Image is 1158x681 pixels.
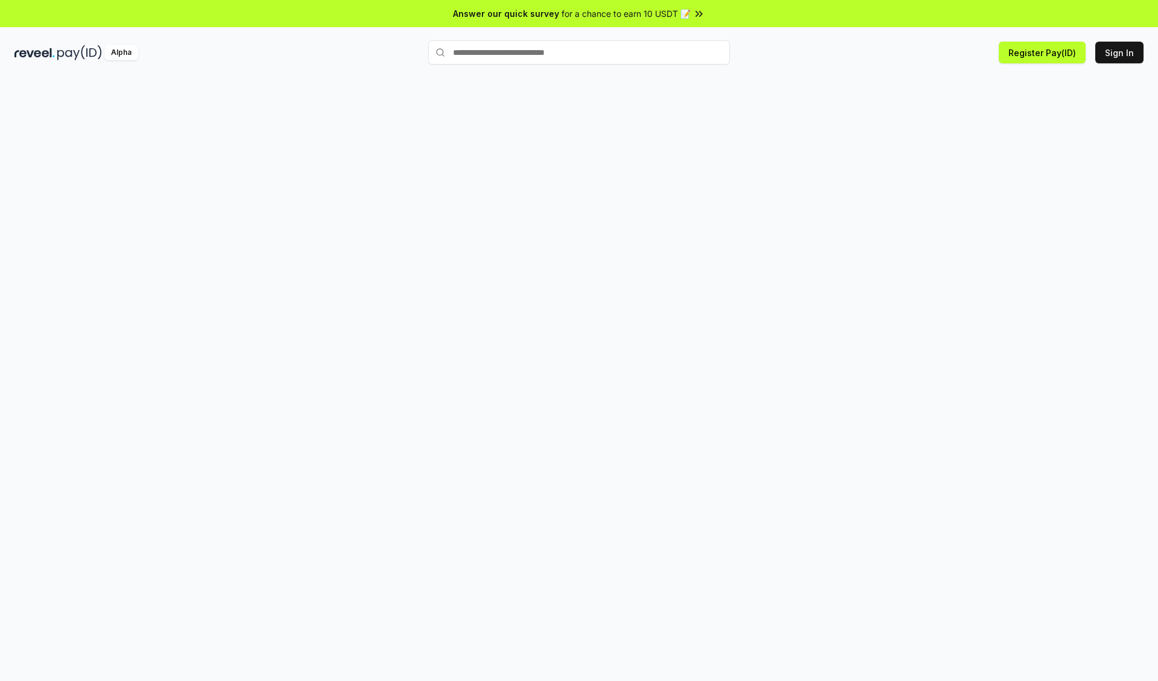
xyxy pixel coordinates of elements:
img: reveel_dark [14,45,55,60]
div: Alpha [104,45,138,60]
img: pay_id [57,45,102,60]
button: Sign In [1095,42,1144,63]
span: Answer our quick survey [453,7,559,20]
span: for a chance to earn 10 USDT 📝 [562,7,691,20]
button: Register Pay(ID) [999,42,1086,63]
